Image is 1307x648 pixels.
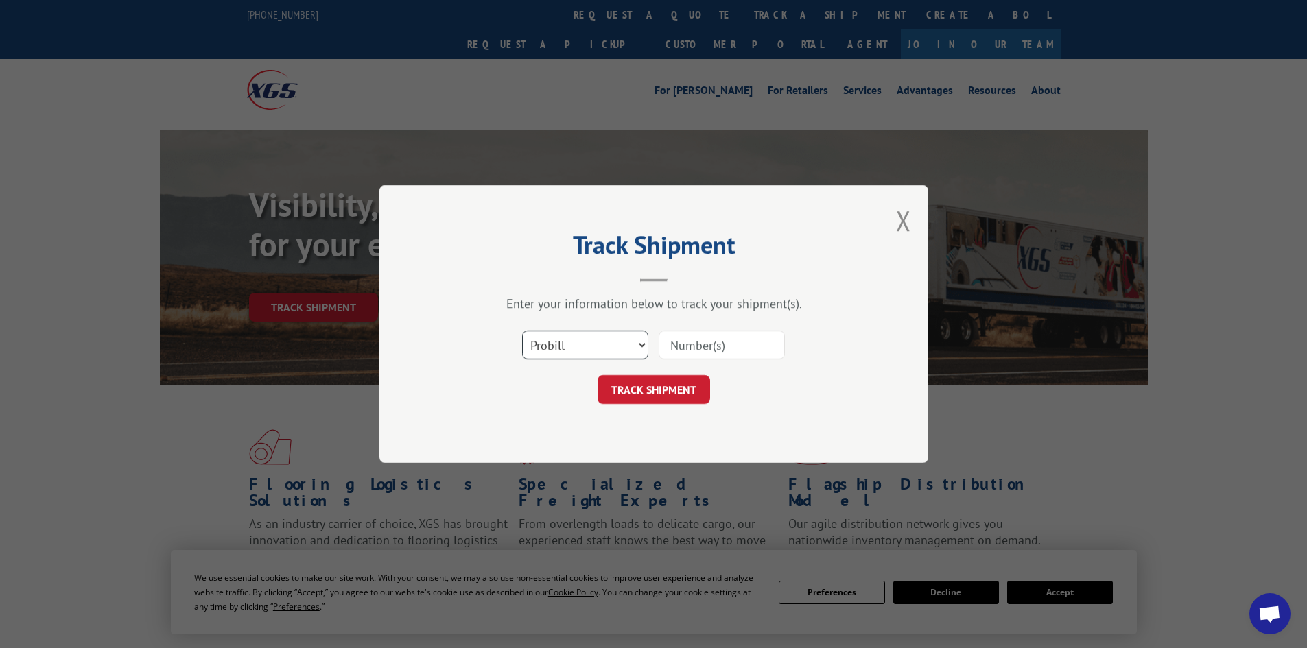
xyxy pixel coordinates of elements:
div: Open chat [1249,593,1291,634]
h2: Track Shipment [448,235,860,261]
input: Number(s) [659,331,785,359]
div: Enter your information below to track your shipment(s). [448,296,860,311]
button: Close modal [896,202,911,239]
button: TRACK SHIPMENT [598,375,710,404]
